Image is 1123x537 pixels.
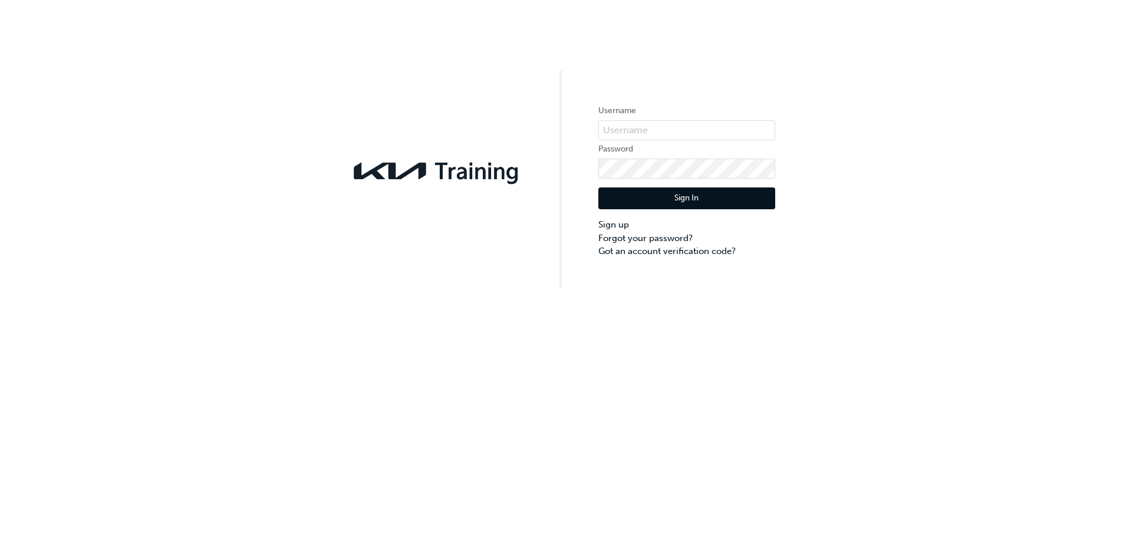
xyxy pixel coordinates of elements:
label: Username [598,104,775,118]
label: Password [598,142,775,156]
a: Forgot your password? [598,232,775,245]
a: Got an account verification code? [598,245,775,258]
button: Sign In [598,187,775,210]
input: Username [598,120,775,140]
a: Sign up [598,218,775,232]
img: kia-training [348,155,525,187]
